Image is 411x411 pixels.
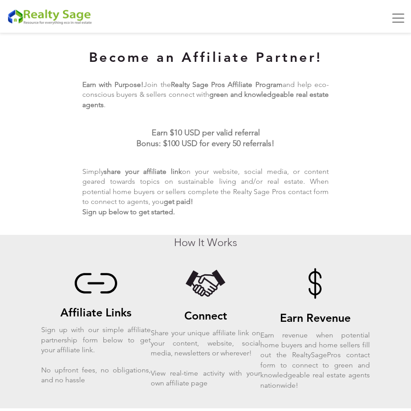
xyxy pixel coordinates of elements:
div: Earn Revenue [260,312,370,324]
h2: How It Works [82,235,329,250]
h1: Become an Affiliate Partner! [82,51,329,64]
strong: Earn $10 USD per valid referral [152,128,260,138]
div: Affiliate Links [41,307,151,318]
p: Share your unique affiliate link on your content, website, social media, newsletters or wherever!... [151,328,260,388]
strong: green and knowledgeable real estate agents [82,90,329,108]
strong: share your affiliate link [104,167,182,176]
strong: get paid! [164,197,193,206]
strong: Sign up below to get started. [82,208,175,216]
strong: Bonus: $100 USD for every 50 referrals! [136,138,275,148]
img: REALTY SAGE [7,8,96,25]
p: Join the and help eco-conscious buyers & sellers connect with . [82,80,329,110]
p: Simply on your website, social media, or content geared towards topics on sustainable living and/... [82,167,329,217]
div: Connect [151,310,260,321]
strong: Realty Sage Pros Affiliate Program [171,80,283,89]
strong: Earn with Purpose! [82,80,144,89]
p: Earn revenue when potential home buyers and home sellers fill out the RealtySagePros contact form... [260,330,370,390]
p: Sign up with our simple affiliate partnership form below to get your affiliate link. No upfront f... [41,325,151,385]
